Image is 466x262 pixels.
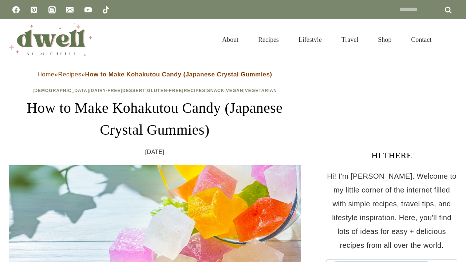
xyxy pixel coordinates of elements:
a: Dessert [122,88,146,93]
a: Recipes [184,88,206,93]
span: » » [37,71,272,78]
p: Hi! I'm [PERSON_NAME]. Welcome to my little corner of the internet filled with simple recipes, tr... [326,169,457,252]
a: Gluten-Free [147,88,182,93]
h1: How to Make Kohakutou Candy (Japanese Crystal Gummies) [9,97,301,141]
time: [DATE] [145,147,165,158]
a: Vegetarian [245,88,277,93]
a: About [212,27,248,52]
span: | | | | | | | [32,88,277,93]
nav: Primary Navigation [212,27,441,52]
a: Pinterest [27,3,41,17]
a: Snack [207,88,225,93]
a: Home [37,71,55,78]
a: Facebook [9,3,23,17]
a: TikTok [99,3,113,17]
a: Instagram [45,3,59,17]
h3: HI THERE [326,149,457,162]
a: YouTube [81,3,95,17]
a: Dairy-Free [91,88,121,93]
a: Contact [401,27,441,52]
img: DWELL by michelle [9,23,92,56]
button: View Search Form [445,33,457,46]
a: Vegan [226,88,244,93]
a: Shop [368,27,401,52]
a: Email [63,3,77,17]
a: Lifestyle [289,27,332,52]
a: [DEMOGRAPHIC_DATA] [32,88,89,93]
a: Recipes [58,71,81,78]
strong: How to Make Kohakutou Candy (Japanese Crystal Gummies) [85,71,272,78]
a: Recipes [248,27,289,52]
a: Travel [332,27,368,52]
